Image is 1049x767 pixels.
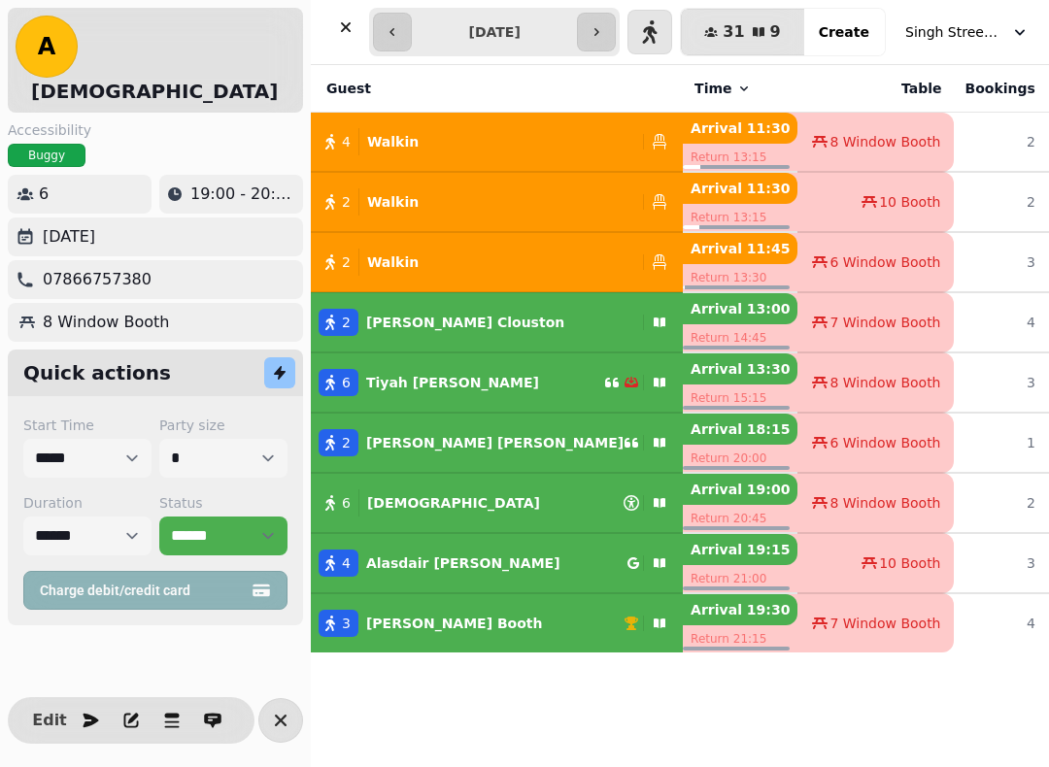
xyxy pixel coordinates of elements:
p: 19:00 - 20:45 [190,183,295,206]
p: Return 13:30 [683,264,797,291]
th: Table [797,65,953,113]
button: Charge debit/credit card [23,571,288,610]
button: 4Alasdair [PERSON_NAME] [311,540,683,586]
th: Bookings [954,65,1047,113]
td: 2 [954,172,1047,232]
p: [PERSON_NAME] Booth [366,614,543,633]
p: [PERSON_NAME] [PERSON_NAME] [366,433,624,452]
th: Guest [311,65,683,113]
span: Edit [38,713,61,728]
span: 2 [342,192,351,212]
span: 8 Window Booth [829,493,940,513]
td: 4 [954,593,1047,652]
span: A [38,35,56,58]
td: 4 [954,292,1047,352]
p: Arrival 19:00 [683,474,797,505]
button: 4Walkin [311,118,683,165]
span: Charge debit/credit card [40,584,248,597]
button: 2Walkin [311,179,683,225]
span: 7 Window Booth [829,614,940,633]
td: 2 [954,113,1047,173]
button: 6Tiyah [PERSON_NAME] [311,359,683,406]
p: Return 21:15 [683,625,797,652]
label: Accessibility [8,120,303,140]
button: 2Walkin [311,239,683,285]
span: 31 [723,24,744,40]
span: 4 [342,553,351,573]
p: Arrival 19:30 [683,594,797,625]
p: Arrival 11:30 [683,173,797,204]
button: Time [694,79,751,98]
button: Singh Street Bruntsfield [894,15,1041,50]
span: 6 [342,493,351,513]
p: [PERSON_NAME] Clouston [366,313,564,332]
p: 8 Window Booth [43,311,169,334]
p: Alasdair [PERSON_NAME] [366,553,560,573]
p: Walkin [367,192,419,212]
button: Edit [30,701,69,740]
span: 4 [342,132,351,151]
label: Party size [159,416,288,435]
span: 10 Booth [879,553,940,573]
p: Return 21:00 [683,565,797,592]
p: Walkin [367,132,419,151]
span: 9 [770,24,781,40]
h2: [DEMOGRAPHIC_DATA] [31,78,278,105]
p: Arrival 13:30 [683,353,797,384]
h2: Quick actions [23,359,171,386]
td: 3 [954,352,1047,413]
p: Arrival 13:00 [683,293,797,324]
p: Arrival 11:45 [683,233,797,264]
p: [DEMOGRAPHIC_DATA] [367,493,540,513]
td: 3 [954,232,1047,292]
button: 3[PERSON_NAME] Booth [311,600,683,647]
span: 2 [342,252,351,272]
td: 1 [954,413,1047,473]
p: 6 [39,183,49,206]
p: Return 14:45 [683,324,797,351]
label: Duration [23,493,152,513]
span: 6 Window Booth [829,433,940,452]
p: Buggy [28,148,65,163]
span: Create [819,25,869,39]
span: Singh Street Bruntsfield [905,22,1002,42]
p: Arrival 19:15 [683,534,797,565]
p: Return 13:15 [683,204,797,231]
p: Return 20:00 [683,445,797,472]
span: Time [694,79,731,98]
button: Create [803,9,885,55]
p: Arrival 18:15 [683,414,797,445]
p: [DATE] [43,225,95,249]
label: Status [159,493,288,513]
span: 7 Window Booth [829,313,940,332]
button: 2[PERSON_NAME] [PERSON_NAME] [311,419,683,466]
span: 6 [342,373,351,392]
p: Return 20:45 [683,505,797,532]
span: 10 Booth [879,192,940,212]
button: 319 [681,9,803,55]
span: 3 [342,614,351,633]
p: 07866757380 [43,268,152,291]
p: Return 13:15 [683,144,797,171]
td: 2 [954,473,1047,533]
p: Tiyah [PERSON_NAME] [366,373,539,392]
button: 2[PERSON_NAME] Clouston [311,299,683,346]
p: Arrival 11:30 [683,113,797,144]
td: 3 [954,533,1047,593]
label: Start Time [23,416,152,435]
p: Return 15:15 [683,384,797,412]
button: 6[DEMOGRAPHIC_DATA] [311,480,683,526]
span: 8 Window Booth [829,132,940,151]
span: 6 Window Booth [829,252,940,272]
span: 2 [342,433,351,452]
span: 8 Window Booth [829,373,940,392]
span: 2 [342,313,351,332]
p: Walkin [367,252,419,272]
